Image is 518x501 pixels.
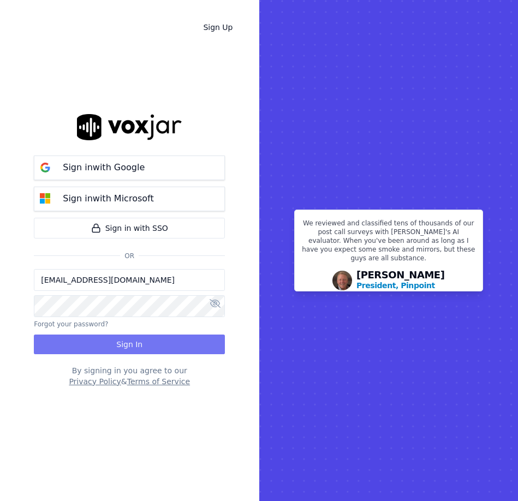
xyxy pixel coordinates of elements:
p: We reviewed and classified tens of thousands of our post call surveys with [PERSON_NAME]'s AI eva... [301,219,477,267]
img: Avatar [332,271,352,290]
img: microsoft Sign in button [34,188,56,210]
p: Sign in with Google [63,161,145,174]
a: Sign Up [194,17,241,37]
button: Privacy Policy [69,376,121,387]
input: Email [34,269,225,291]
span: Or [120,252,139,260]
p: Sign in with Microsoft [63,192,153,205]
button: Terms of Service [127,376,190,387]
div: By signing in you agree to our & [34,365,225,387]
button: Sign In [34,335,225,354]
button: Forgot your password? [34,320,108,329]
button: Sign inwith Google [34,156,225,180]
img: google Sign in button [34,157,56,178]
a: Sign in with SSO [34,218,225,238]
p: President, Pinpoint [356,280,435,291]
button: Sign inwith Microsoft [34,187,225,211]
img: logo [77,114,182,140]
div: [PERSON_NAME] [356,270,445,291]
